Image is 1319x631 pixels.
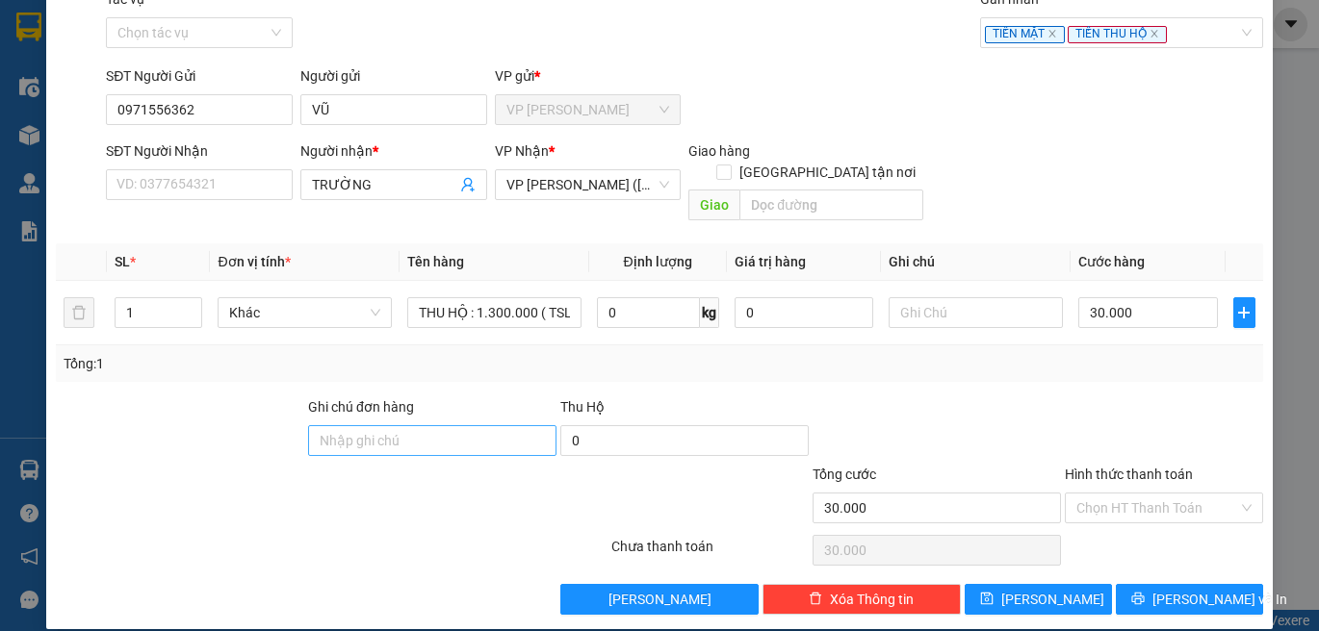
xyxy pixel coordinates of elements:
span: Tên hàng [407,254,464,269]
span: [PERSON_NAME] và In [1152,589,1287,610]
div: Tổng: 1 [64,353,510,374]
span: SL [115,254,130,269]
button: deleteXóa Thông tin [763,584,961,615]
input: VD: Bàn, Ghế [407,297,582,328]
input: Ghi chú đơn hàng [308,425,556,456]
span: Xóa Thông tin [830,589,914,610]
span: Cước hàng [1078,254,1145,269]
span: [PERSON_NAME] [1001,589,1104,610]
button: delete [64,297,94,328]
span: Giao [688,189,739,220]
span: kg [700,297,719,328]
span: close [1047,29,1057,38]
span: VP Nhận [495,143,549,159]
span: TIỀN THU HỘ [1068,26,1167,43]
button: [PERSON_NAME] [560,584,759,615]
span: VP Vũng Liêm [506,95,670,124]
span: Tổng cước [813,467,876,482]
span: Thu Hộ [560,399,605,415]
div: SĐT Người Gửi [106,65,293,87]
label: Hình thức thanh toán [1065,467,1193,482]
span: TIỀN MẶT [985,26,1065,43]
div: Chưa thanh toán [609,536,812,569]
span: user-add [460,177,476,192]
label: Ghi chú đơn hàng [308,399,414,415]
input: Ghi Chú [889,297,1063,328]
button: save[PERSON_NAME] [965,584,1112,615]
input: 0 [735,297,874,328]
div: Người gửi [300,65,487,87]
span: save [980,592,994,607]
input: Dọc đường [739,189,923,220]
span: Khác [229,298,380,327]
span: VP Trần Phú (Hàng) [506,170,670,199]
span: close [1150,29,1159,38]
button: plus [1233,297,1255,328]
span: plus [1234,305,1254,320]
th: Ghi chú [881,243,1071,281]
span: delete [809,592,822,607]
span: printer [1131,592,1145,607]
div: SĐT Người Nhận [106,140,293,162]
span: [GEOGRAPHIC_DATA] tận nơi [732,162,923,183]
span: Định lượng [623,254,691,269]
span: Giao hàng [688,143,750,159]
button: printer[PERSON_NAME] và In [1116,584,1263,615]
div: VP gửi [495,65,682,87]
div: Người nhận [300,140,487,162]
span: Đơn vị tính [218,254,290,269]
span: Giá trị hàng [735,254,806,269]
span: [PERSON_NAME] [608,589,711,610]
